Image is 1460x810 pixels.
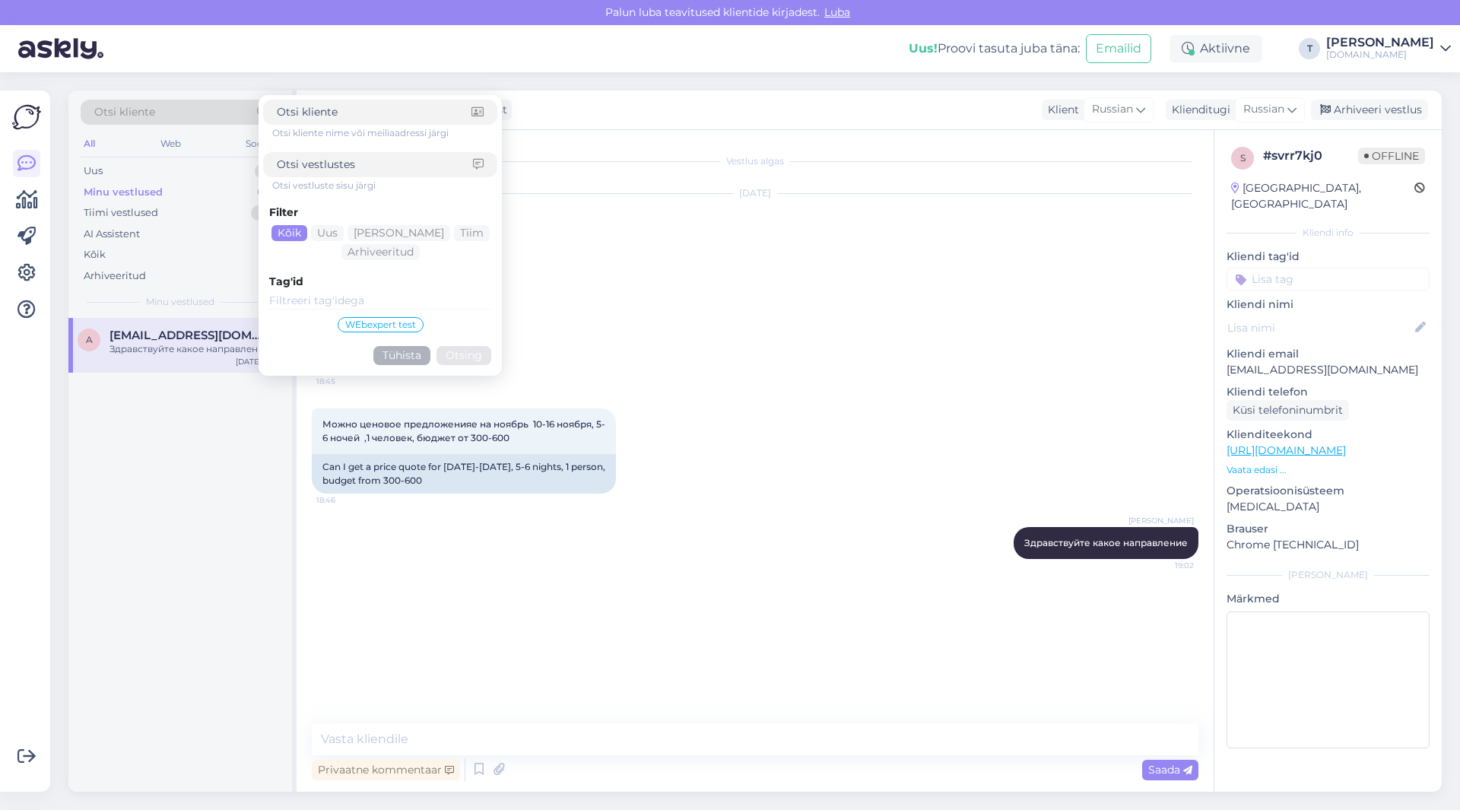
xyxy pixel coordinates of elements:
[909,41,938,56] b: Uus!
[1227,268,1430,291] input: Lisa tag
[312,760,460,780] div: Privaatne kommentaar
[1042,102,1079,118] div: Klient
[86,334,93,345] span: a
[258,185,277,200] div: 1
[820,5,855,19] span: Luba
[1326,37,1434,49] div: [PERSON_NAME]
[316,494,373,506] span: 18:46
[1227,568,1430,582] div: [PERSON_NAME]
[1128,515,1194,526] span: [PERSON_NAME]
[1326,49,1434,61] div: [DOMAIN_NAME]
[269,274,491,290] div: Tag'id
[272,126,497,140] div: Otsi kliente nime või meiliaadressi järgi
[1227,249,1430,265] p: Kliendi tag'id
[1240,152,1246,164] span: s
[1227,226,1430,240] div: Kliendi info
[1263,147,1358,165] div: # svrr7kj0
[1311,100,1428,120] div: Arhiveeri vestlus
[109,329,268,342] span: ajehvik@mail.ru
[146,295,214,309] span: Minu vestlused
[1024,537,1188,548] span: Здравствуйте какое направление
[1227,483,1430,499] p: Operatsioonisüsteem
[1358,148,1425,164] span: Offline
[1170,35,1262,62] div: Aktiivne
[157,134,184,154] div: Web
[909,40,1080,58] div: Proovi tasuta juba täna:
[1227,591,1430,607] p: Märkmed
[271,225,307,241] div: Kõik
[1227,297,1430,313] p: Kliendi nimi
[269,293,491,310] input: Filtreeri tag'idega
[1227,319,1412,336] input: Lisa nimi
[109,342,283,356] div: Здравствуйте какое направление
[312,186,1198,200] div: [DATE]
[1137,560,1194,571] span: 19:02
[277,157,473,173] input: Otsi vestlustes
[277,104,471,120] input: Otsi kliente
[1243,101,1284,118] span: Russian
[84,205,158,221] div: Tiimi vestlused
[81,134,98,154] div: All
[84,227,140,242] div: AI Assistent
[84,185,163,200] div: Minu vestlused
[1227,384,1430,400] p: Kliendi telefon
[272,179,497,192] div: Otsi vestluste sisu järgi
[1227,443,1346,457] a: [URL][DOMAIN_NAME]
[1231,180,1414,212] div: [GEOGRAPHIC_DATA], [GEOGRAPHIC_DATA]
[1227,427,1430,443] p: Klienditeekond
[251,205,277,221] div: 10
[12,103,41,132] img: Askly Logo
[312,154,1198,168] div: Vestlus algas
[1227,521,1430,537] p: Brauser
[1227,362,1430,378] p: [EMAIL_ADDRESS][DOMAIN_NAME]
[1299,38,1320,59] div: T
[1166,102,1230,118] div: Klienditugi
[236,356,283,367] div: [DATE] 19:02
[312,454,616,494] div: Can I get a price quote for [DATE]-[DATE], 5-6 nights, 1 person, budget from 300-600
[1227,400,1349,421] div: Küsi telefoninumbrit
[1326,37,1451,61] a: [PERSON_NAME][DOMAIN_NAME]
[1148,763,1192,777] span: Saada
[322,418,605,443] span: Можно ценовое предложенияе на ноябрь 10-16 ноября, 5-6 ночей ,1 человек, бюджет от 300-600
[1092,101,1133,118] span: Russian
[1227,346,1430,362] p: Kliendi email
[316,376,373,387] span: 18:45
[84,268,146,284] div: Arhiveeritud
[1227,463,1430,477] p: Vaata edasi ...
[84,247,106,262] div: Kõik
[269,205,491,221] div: Filter
[84,164,103,179] div: Uus
[255,164,277,179] div: 0
[1227,499,1430,515] p: [MEDICAL_DATA]
[1227,537,1430,553] p: Chrome [TECHNICAL_ID]
[243,134,280,154] div: Socials
[94,104,155,120] span: Otsi kliente
[1086,34,1151,63] button: Emailid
